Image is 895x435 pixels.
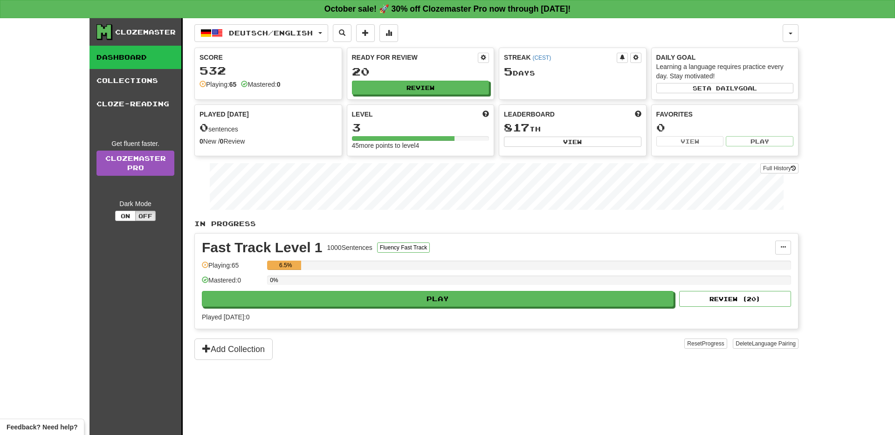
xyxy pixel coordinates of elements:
span: Played [DATE] [200,110,249,119]
div: Favorites [656,110,794,119]
button: View [656,136,724,146]
span: This week in points, UTC [635,110,641,119]
div: Get fluent faster. [96,139,174,148]
span: 0 [200,121,208,134]
div: 1000 Sentences [327,243,372,252]
div: 532 [200,65,337,76]
a: (CEST) [532,55,551,61]
button: On [115,211,136,221]
div: sentences [200,122,337,134]
div: Mastered: 0 [202,276,262,291]
div: Ready for Review [352,53,478,62]
div: 20 [352,66,489,77]
a: Collections [89,69,181,92]
div: Clozemaster [115,28,176,37]
div: Learning a language requires practice every day. Stay motivated! [656,62,794,81]
span: 5 [504,65,513,78]
div: New / Review [200,137,337,146]
span: Open feedback widget [7,422,77,432]
span: 817 [504,121,530,134]
span: Played [DATE]: 0 [202,313,249,321]
a: ClozemasterPro [96,151,174,176]
button: More stats [379,24,398,42]
div: Score [200,53,337,62]
a: Cloze-Reading [89,92,181,116]
div: 6.5% [270,261,301,270]
button: Off [135,211,156,221]
strong: 0 [277,81,281,88]
div: Playing: 65 [202,261,262,276]
button: Add Collection [194,338,273,360]
div: Daily Goal [656,53,794,62]
button: Fluency Fast Track [377,242,430,253]
div: 45 more points to level 4 [352,141,489,150]
button: Review [352,81,489,95]
button: Full History [760,163,799,173]
button: Seta dailygoal [656,83,794,93]
button: Search sentences [333,24,351,42]
div: Streak [504,53,617,62]
div: Dark Mode [96,199,174,208]
div: Day s [504,66,641,78]
button: ResetProgress [684,338,727,349]
span: Level [352,110,373,119]
span: Language Pairing [752,340,796,347]
button: Add sentence to collection [356,24,375,42]
button: Play [726,136,793,146]
strong: October sale! 🚀 30% off Clozemaster Pro now through [DATE]! [324,4,571,14]
strong: 0 [220,138,224,145]
span: Deutsch / English [229,29,313,37]
button: Deutsch/English [194,24,328,42]
button: DeleteLanguage Pairing [733,338,799,349]
strong: 65 [229,81,237,88]
strong: 0 [200,138,203,145]
div: Mastered: [241,80,280,89]
button: Play [202,291,674,307]
button: View [504,137,641,147]
p: In Progress [194,219,799,228]
span: a daily [707,85,738,91]
button: Review (20) [679,291,791,307]
span: Progress [702,340,724,347]
div: Playing: [200,80,236,89]
a: Dashboard [89,46,181,69]
span: Score more points to level up [482,110,489,119]
div: 3 [352,122,489,133]
div: th [504,122,641,134]
div: 0 [656,122,794,133]
div: Fast Track Level 1 [202,241,323,255]
span: Leaderboard [504,110,555,119]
